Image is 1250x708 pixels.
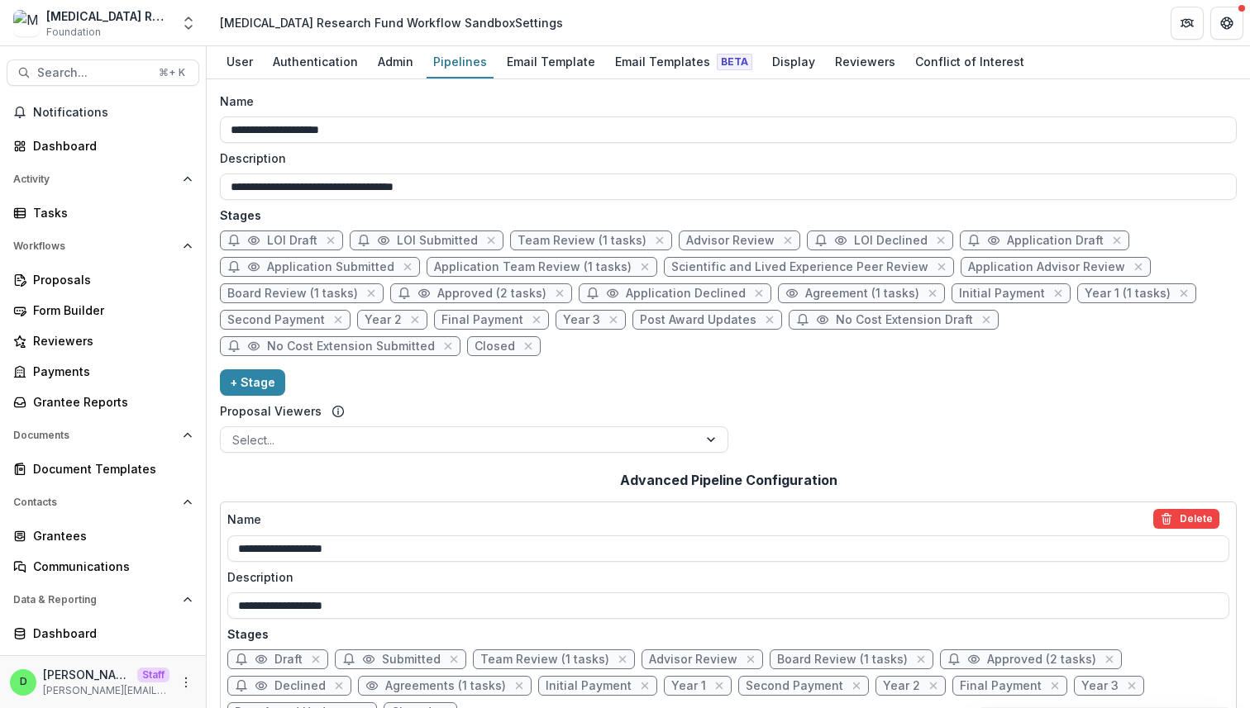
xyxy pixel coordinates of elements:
button: close [1130,259,1147,275]
button: close [446,651,462,668]
a: Grantee Reports [7,388,199,416]
button: close [1109,232,1125,249]
span: Initial Payment [546,679,632,693]
span: Activity [13,173,176,185]
span: LOI Submitted [397,234,478,248]
p: [PERSON_NAME][EMAIL_ADDRESS][DOMAIN_NAME] [43,683,169,698]
div: Grantees [33,527,186,544]
span: Documents [13,430,176,441]
span: Year 2 [365,313,402,327]
button: close [1176,285,1192,302]
button: close [551,285,568,302]
button: close [933,232,949,249]
button: Open entity switcher [177,7,200,40]
span: Submitted [382,653,441,667]
span: Board Review (1 tasks) [777,653,908,667]
button: Notifications [7,99,199,126]
a: Admin [371,46,420,78]
button: close [322,232,339,249]
button: close [711,677,728,694]
button: close [978,311,995,328]
a: Proposals [7,266,199,293]
a: Email Template [500,46,602,78]
button: close [520,338,537,354]
button: Open Documents [7,422,199,449]
button: close [1124,677,1140,694]
div: Payments [33,363,186,380]
button: close [780,232,796,249]
div: Email Templates [608,50,759,74]
button: close [651,232,668,249]
p: Staff [137,668,169,682]
button: close [848,677,865,694]
button: close [308,651,324,668]
button: close [751,285,767,302]
img: Misophonia Research Fund Workflow Sandbox [13,10,40,36]
button: close [933,259,950,275]
button: close [363,285,379,302]
span: Year 1 (1 tasks) [1085,287,1171,301]
span: No Cost Extension Draft [836,313,973,327]
span: Year 3 [1081,679,1119,693]
span: Application Advisor Review [968,260,1125,274]
span: Final Payment [441,313,523,327]
div: Reviewers [828,50,902,74]
span: Approved (2 tasks) [437,287,546,301]
div: Communications [33,558,186,575]
button: close [1101,651,1118,668]
button: close [637,259,653,275]
a: User [220,46,260,78]
span: Agreement (1 tasks) [805,287,919,301]
div: Admin [371,50,420,74]
span: Application Submitted [267,260,394,274]
button: close [614,651,631,668]
div: Divyansh [20,677,27,687]
button: close [761,311,778,328]
span: Approved (2 tasks) [987,653,1096,667]
button: close [637,677,653,694]
button: close [511,677,527,694]
p: Name [227,511,261,528]
span: Advisor Review [686,234,775,248]
div: Document Templates [33,460,186,478]
a: Data Report [7,650,199,677]
span: Second Payment [746,679,843,693]
span: LOI Draft [267,234,317,248]
a: Pipelines [427,46,494,78]
button: Open Workflows [7,233,199,259]
a: Dashboard [7,132,199,159]
div: Reviewers [33,332,186,349]
p: [PERSON_NAME] [43,666,131,683]
div: ⌘ + K [155,64,188,82]
span: Agreements (1 tasks) [385,679,506,693]
a: Dashboard [7,620,199,647]
button: Partners [1171,7,1204,40]
span: Beta [717,54,752,70]
button: close [1050,285,1066,302]
button: More [176,672,196,692]
button: delete [1153,509,1219,529]
button: Open Contacts [7,489,199,516]
button: Get Help [1210,7,1243,40]
div: Proposals [33,271,186,288]
div: Pipelines [427,50,494,74]
span: Team Review (1 tasks) [480,653,609,667]
div: User [220,50,260,74]
div: Form Builder [33,302,186,319]
div: Tasks [33,204,186,221]
span: Application Draft [1007,234,1104,248]
span: Final Payment [960,679,1042,693]
span: Foundation [46,25,101,40]
a: Tasks [7,199,199,226]
button: close [742,651,759,668]
span: Application Team Review (1 tasks) [434,260,632,274]
span: Year 3 [563,313,600,327]
span: Year 2 [883,679,920,693]
a: Payments [7,358,199,385]
button: close [605,311,622,328]
button: close [407,311,423,328]
span: No Cost Extension Submitted [267,340,435,354]
a: Document Templates [7,455,199,482]
span: LOI Declined [854,234,928,248]
span: Initial Payment [959,287,1045,301]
